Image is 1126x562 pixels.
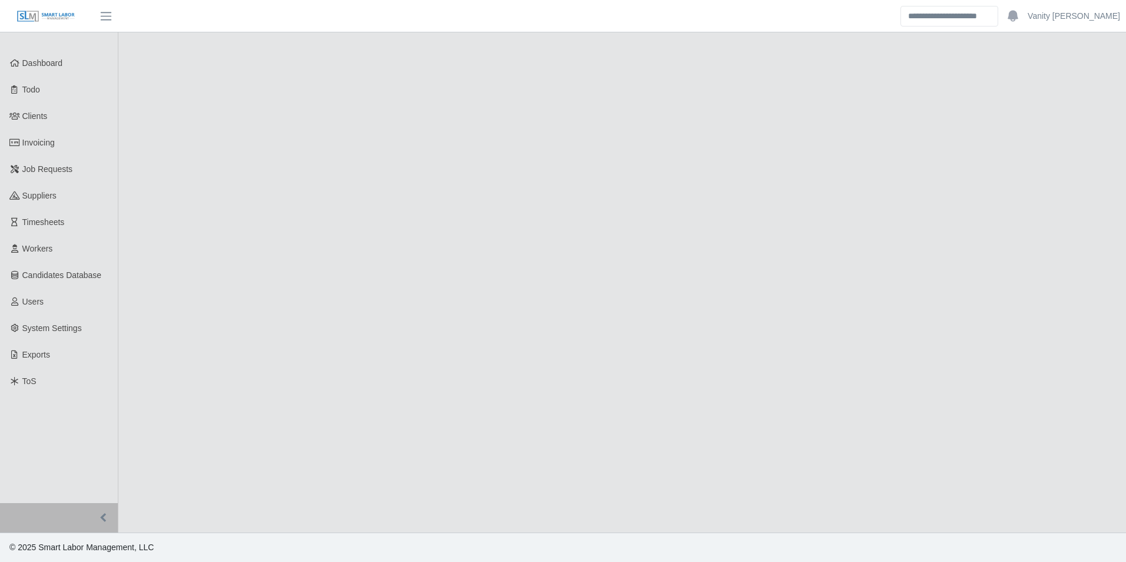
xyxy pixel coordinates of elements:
span: Workers [22,244,53,253]
input: Search [900,6,998,27]
span: Exports [22,350,50,359]
img: SLM Logo [16,10,75,23]
span: Timesheets [22,217,65,227]
span: Suppliers [22,191,57,200]
a: Vanity [PERSON_NAME] [1028,10,1120,22]
span: ToS [22,376,37,386]
span: Clients [22,111,48,121]
span: Candidates Database [22,270,102,280]
span: Job Requests [22,164,73,174]
span: Users [22,297,44,306]
span: © 2025 Smart Labor Management, LLC [9,543,154,552]
span: Invoicing [22,138,55,147]
span: Todo [22,85,40,94]
span: System Settings [22,323,82,333]
span: Dashboard [22,58,63,68]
